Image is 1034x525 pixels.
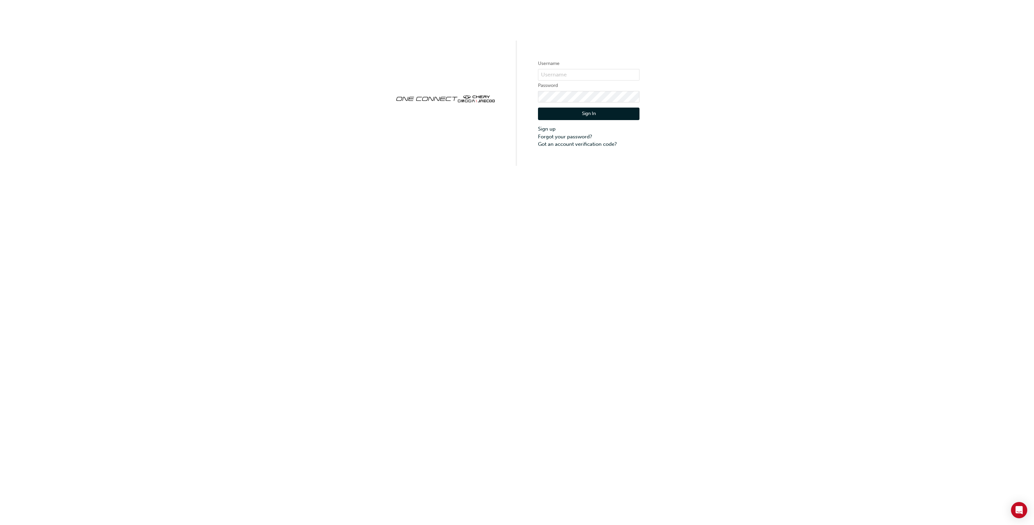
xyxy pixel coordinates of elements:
[395,89,496,107] img: oneconnect
[1011,502,1027,518] div: Open Intercom Messenger
[538,133,639,141] a: Forgot your password?
[538,125,639,133] a: Sign up
[538,140,639,148] a: Got an account verification code?
[538,108,639,120] button: Sign In
[538,82,639,90] label: Password
[538,60,639,68] label: Username
[538,69,639,81] input: Username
